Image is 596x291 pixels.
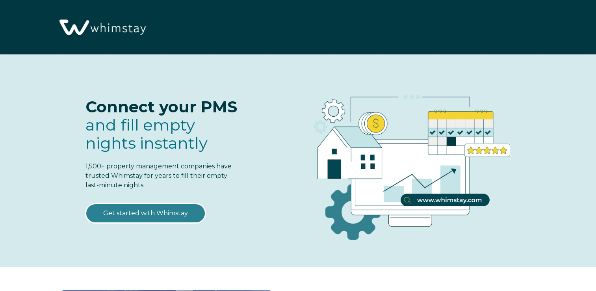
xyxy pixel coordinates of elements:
[85,115,208,153] span: and
[269,70,546,252] img: RBO Ilustrations-03
[85,97,237,116] span: Connect your PMS
[85,115,208,153] span: fill empty nights instantly
[85,162,232,189] span: 1,500+ property management companies have trusted Whimstay for years to fill their empty last-min...
[55,4,149,52] img: Whimstay Logo-02 1
[85,203,206,223] a: Get started with Whimstay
